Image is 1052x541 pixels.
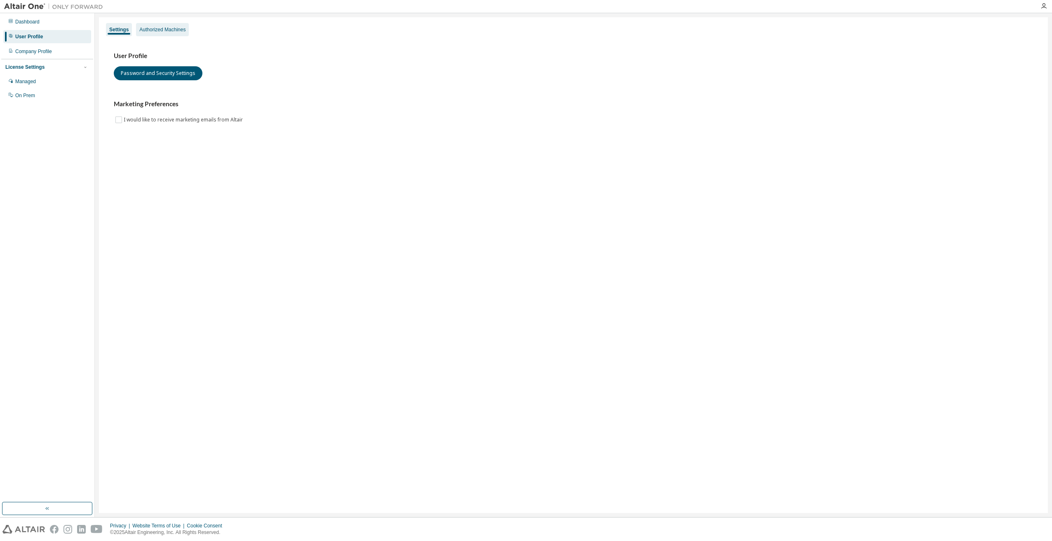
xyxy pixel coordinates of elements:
button: Password and Security Settings [114,66,202,80]
div: Dashboard [15,19,40,25]
img: instagram.svg [63,525,72,534]
div: Managed [15,78,36,85]
h3: Marketing Preferences [114,100,1033,108]
div: Settings [109,26,129,33]
div: Cookie Consent [187,522,227,529]
div: On Prem [15,92,35,99]
img: facebook.svg [50,525,59,534]
div: Company Profile [15,48,52,55]
div: Authorized Machines [139,26,186,33]
p: © 2025 Altair Engineering, Inc. All Rights Reserved. [110,529,227,536]
div: Privacy [110,522,132,529]
label: I would like to receive marketing emails from Altair [124,115,244,125]
img: linkedin.svg [77,525,86,534]
img: youtube.svg [91,525,103,534]
img: Altair One [4,2,107,11]
div: License Settings [5,64,45,70]
h3: User Profile [114,52,1033,60]
div: User Profile [15,33,43,40]
img: altair_logo.svg [2,525,45,534]
div: Website Terms of Use [132,522,187,529]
